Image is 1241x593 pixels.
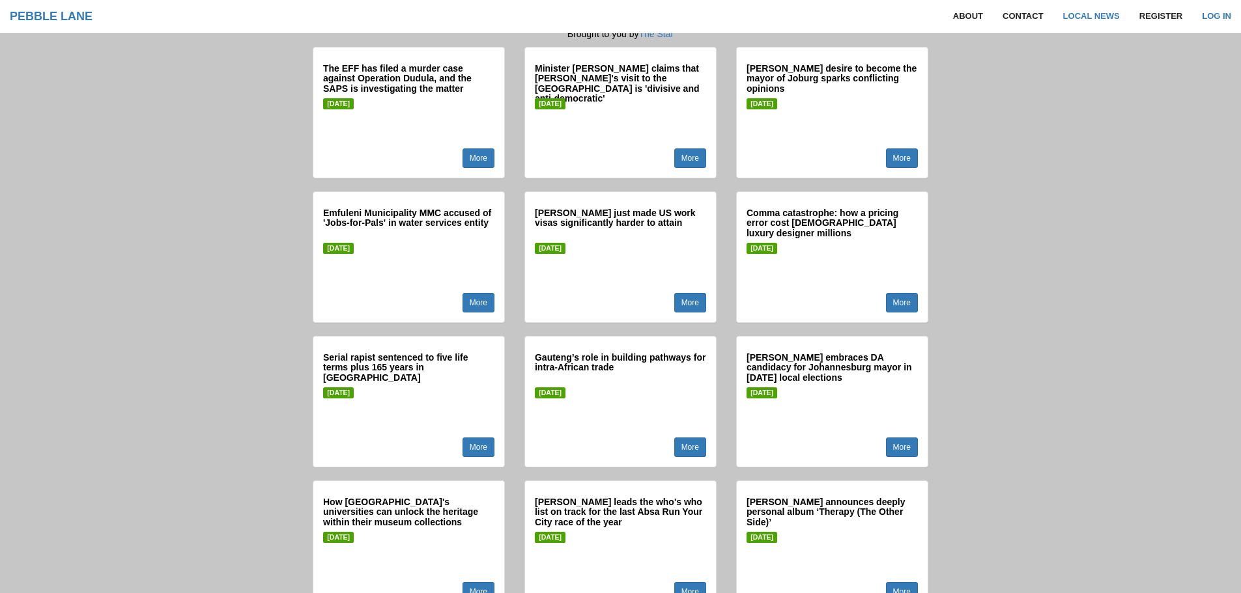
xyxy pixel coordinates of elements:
[674,148,706,168] a: More
[747,98,777,109] span: [DATE]
[323,64,494,90] h5: The EFF has filed a murder case against Operation Dudula, and the SAPS is investigating the matter
[747,64,918,90] h5: [PERSON_NAME] desire to become the mayor of Joburg sparks conflicting opinions
[463,293,494,312] a: More
[463,437,494,457] a: More
[886,148,918,168] a: More
[313,27,928,40] p: Brought to you by
[535,387,565,398] span: [DATE]
[674,293,706,312] a: More
[323,532,354,543] span: [DATE]
[323,353,494,379] h5: Serial rapist sentenced to five life terms plus 165 years in [GEOGRAPHIC_DATA]
[535,64,706,90] h5: Minister [PERSON_NAME] claims that [PERSON_NAME]'s visit to the [GEOGRAPHIC_DATA] is 'divisive an...
[535,208,706,234] h5: [PERSON_NAME] just made US work visas significantly harder to attain
[535,353,706,379] h5: Gauteng’s role in building pathways for intra-African trade
[323,497,494,523] h5: How [GEOGRAPHIC_DATA]'s universities can unlock the heritage within their museum collections
[747,353,918,379] h5: [PERSON_NAME] embraces DA candidacy for Johannesburg mayor in [DATE] local elections
[747,497,918,523] h5: [PERSON_NAME] announces deeply personal album ‘Therapy (The Other Side)’
[323,98,354,109] span: [DATE]
[747,387,777,398] span: [DATE]
[747,532,777,543] span: [DATE]
[323,387,354,398] span: [DATE]
[535,98,565,109] span: [DATE]
[747,243,777,254] span: [DATE]
[323,208,494,234] h5: Emfuleni Municipality MMC accused of 'Jobs-for-Pals' in water services entity
[747,208,918,234] h5: Comma catastrophe: how a pricing error cost [DEMOGRAPHIC_DATA] luxury designer millions
[463,148,494,168] a: More
[886,293,918,312] a: More
[886,437,918,457] a: More
[535,532,565,543] span: [DATE]
[323,243,354,254] span: [DATE]
[639,29,674,39] a: The Star
[535,243,565,254] span: [DATE]
[535,497,706,523] h5: [PERSON_NAME] leads the who's who list on track for the last Absa Run Your City race of the year
[674,437,706,457] a: More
